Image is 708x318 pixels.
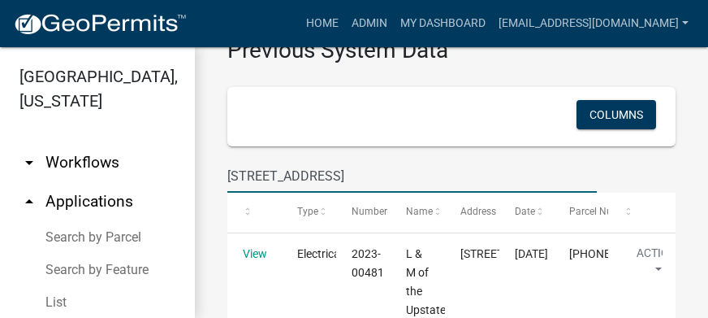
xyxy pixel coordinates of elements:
button: Columns [576,100,656,129]
span: Name [406,206,433,217]
span: Date [515,206,535,217]
a: My Dashboard [394,8,492,39]
i: arrow_drop_down [19,153,39,172]
a: Home [300,8,345,39]
a: [EMAIL_ADDRESS][DOMAIN_NAME] [492,8,695,39]
a: View [243,247,267,260]
button: Action [624,245,690,285]
datatable-header-cell: Address [445,193,499,232]
span: 1659 Hwy 72 W [460,247,560,260]
datatable-header-cell: Date [499,193,554,232]
span: Electrical [297,247,343,260]
span: Type [297,206,318,217]
span: Address [460,206,496,217]
span: 5/16/2023 [515,247,548,260]
input: Search for permits [227,159,597,193]
datatable-header-cell: Number [336,193,391,232]
span: 2023-00481 [352,247,384,279]
span: 145-00-00-067 [569,247,665,260]
datatable-header-cell: Name [391,193,445,232]
span: Parcel Number [569,206,635,217]
datatable-header-cell: Type [282,193,336,232]
datatable-header-cell: Parcel Number [554,193,608,232]
span: Number [352,206,387,217]
i: arrow_drop_up [19,192,39,211]
a: Admin [345,8,394,39]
